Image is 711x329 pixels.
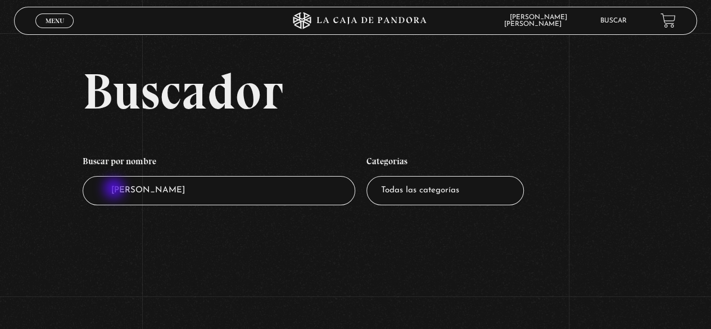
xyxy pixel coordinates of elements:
h4: Categorías [366,150,524,176]
h4: Buscar por nombre [83,150,356,176]
span: Cerrar [42,26,68,34]
span: Menu [46,17,64,24]
a: View your shopping cart [660,13,676,28]
span: [PERSON_NAME] [PERSON_NAME] [504,14,573,28]
a: Buscar [600,17,627,24]
h2: Buscador [83,66,697,116]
